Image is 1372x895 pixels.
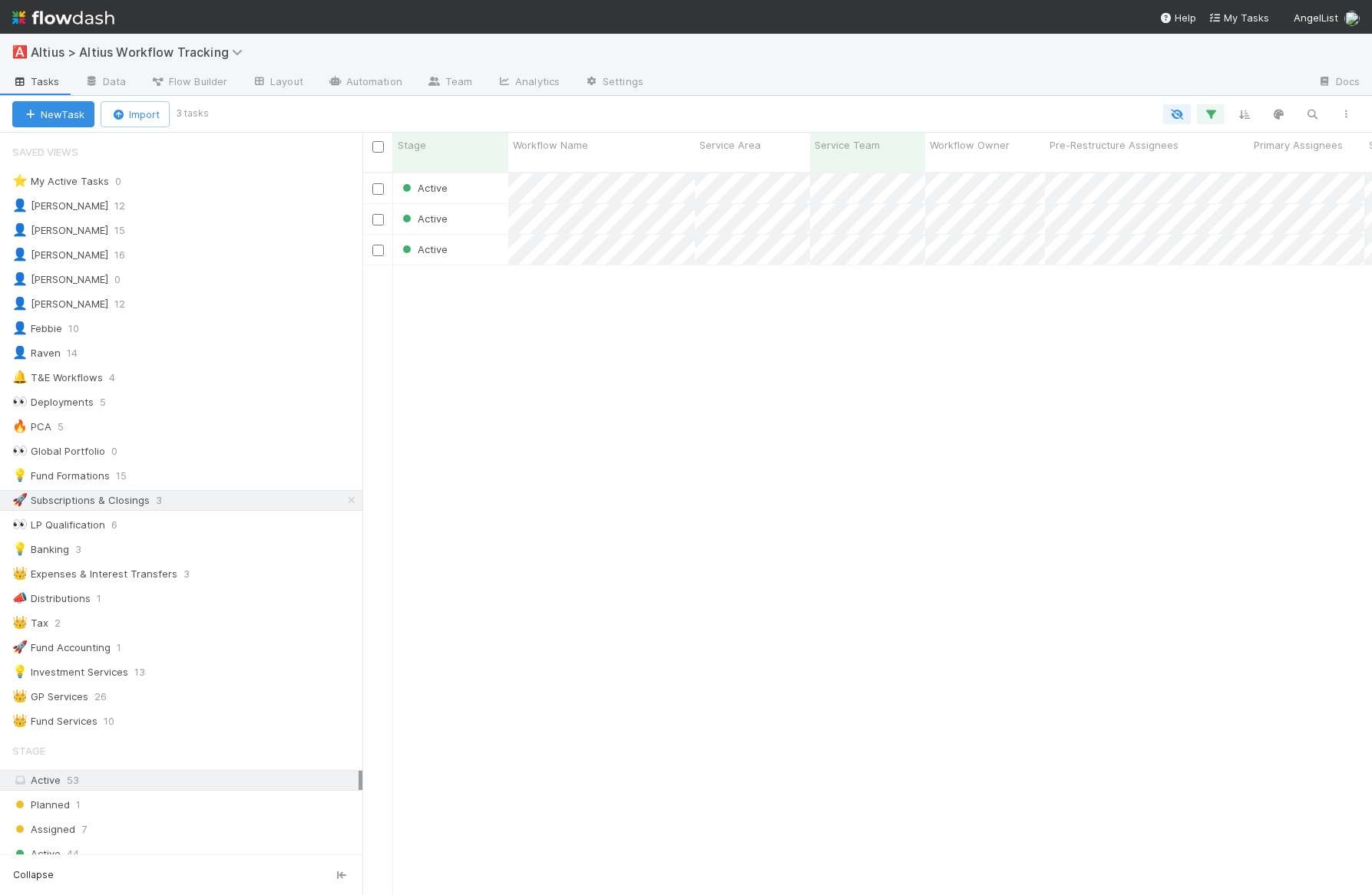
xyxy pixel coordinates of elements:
span: 👤 [12,223,28,236]
span: Stage [12,735,45,766]
a: Docs [1305,71,1372,95]
button: Import [101,101,170,127]
span: 3 [75,540,97,559]
div: PCA [12,417,51,436]
span: 👑 [12,567,28,580]
input: Toggle Row Selected [372,214,384,225]
div: Global Portfolio [12,442,105,461]
span: Service Area [699,137,761,153]
span: 📣 [12,591,28,604]
span: 12 [114,294,141,314]
span: 4 [109,368,131,387]
div: Febbie [12,319,62,338]
span: 1 [117,638,137,657]
span: My Tasks [1208,12,1269,24]
div: Fund Formations [12,466,110,485]
span: 👀 [12,444,28,457]
span: 10 [104,712,130,731]
span: 16 [114,245,141,265]
div: Subscriptions & Closings [12,491,150,510]
div: Fund Accounting [12,638,111,657]
div: Active [399,242,448,257]
span: Active [12,844,61,864]
span: 26 [94,687,122,706]
a: Layout [240,71,316,95]
span: 3 [156,491,177,510]
span: Workflow Name [513,137,588,153]
img: logo-inverted-e16ddd16eac7371096b0.svg [12,5,114,31]
span: 👤 [12,297,28,310]
button: NewTask [12,101,94,127]
small: 3 tasks [176,107,209,120]
span: Pre-Restructure Assignees [1050,137,1179,153]
a: Data [72,71,138,95]
span: ⭐ [12,174,28,187]
div: GP Services [12,687,88,706]
span: 🚀 [12,640,28,653]
span: 👤 [12,199,28,212]
div: [PERSON_NAME] [12,196,108,216]
div: [PERSON_NAME] [12,294,108,314]
span: Service Team [815,137,880,153]
input: Toggle All Rows Selected [372,141,384,153]
span: Primary Assignees [1254,137,1343,153]
span: 💡 [12,542,28,555]
div: [PERSON_NAME] [12,221,108,240]
a: Automation [316,71,415,95]
span: 👑 [12,689,28,703]
span: Flow Builder [150,74,227,89]
div: Active [12,771,359,790]
span: 15 [116,466,142,485]
span: Tasks [12,74,60,89]
span: 0 [114,270,136,289]
input: Toggle Row Selected [372,183,384,195]
span: 👑 [12,714,28,727]
input: Toggle Row Selected [372,245,384,256]
div: Deployments [12,393,94,412]
span: 0 [115,172,137,191]
span: 👤 [12,346,28,359]
span: Altius > Altius Workflow Tracking [31,44,250,60]
span: 1 [76,795,81,814]
div: [PERSON_NAME] [12,245,108,265]
span: 15 [114,221,141,240]
span: 🚀 [12,493,28,506]
span: 🅰️ [12,45,28,58]
span: 13 [134,663,160,682]
div: Active [399,180,448,196]
span: 0 [111,442,133,461]
a: Team [415,71,484,95]
span: 5 [100,393,121,412]
span: 🔥 [12,420,28,433]
span: Assigned [12,820,75,839]
div: Tax [12,614,48,633]
span: Active [399,243,448,255]
div: Active [399,211,448,226]
span: 6 [111,515,133,535]
span: Workflow Owner [930,137,1010,153]
span: 👀 [12,518,28,531]
span: 👤 [12,321,28,334]
span: 🔔 [12,370,28,383]
div: Fund Services [12,712,98,731]
span: 👤 [12,248,28,261]
span: Collapse [13,868,54,882]
span: 44 [67,844,79,864]
span: 53 [67,774,79,786]
span: 5 [58,417,79,436]
span: 12 [114,196,141,216]
div: Distributions [12,589,91,608]
div: Expenses & Interest Transfers [12,564,177,584]
a: My Tasks [1208,10,1269,25]
div: Banking [12,540,69,559]
span: 7 [81,820,87,839]
a: Flow Builder [138,71,240,95]
div: T&E Workflows [12,368,103,387]
span: 3 [183,564,205,584]
a: Settings [572,71,656,95]
span: 💡 [12,665,28,678]
span: 10 [68,319,94,338]
div: Raven [12,344,61,363]
span: 14 [67,344,93,363]
span: 💡 [12,469,28,482]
